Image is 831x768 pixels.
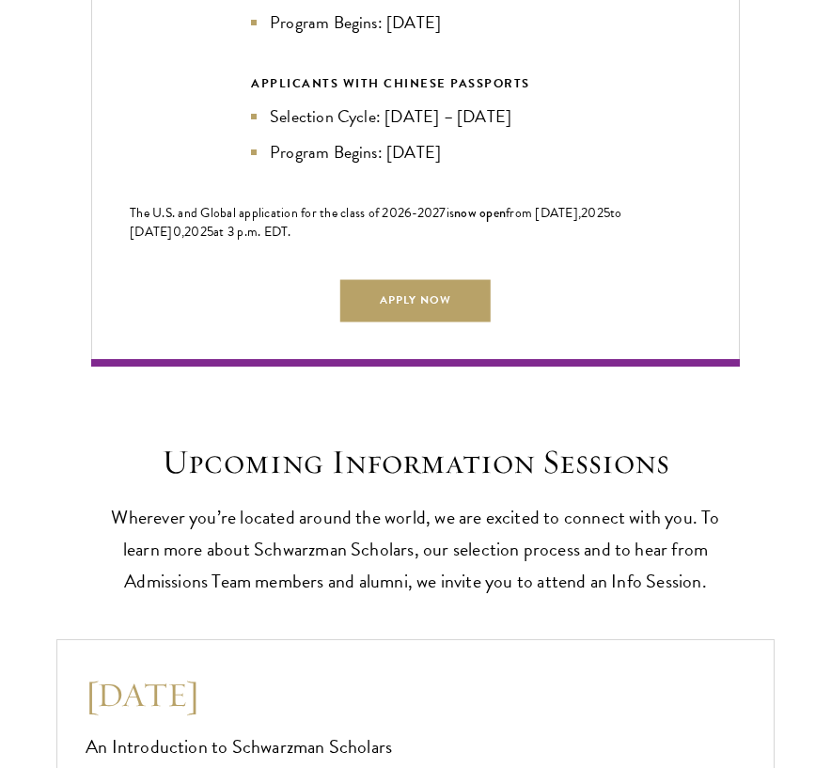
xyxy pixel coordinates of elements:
li: Selection Cycle: [DATE] – [DATE] [251,103,580,130]
span: -202 [412,203,439,223]
div: APPLICANTS WITH CHINESE PASSPORTS [251,73,580,94]
span: 5 [604,203,610,223]
li: Program Begins: [DATE] [251,9,580,36]
span: to [DATE] [130,203,622,242]
span: at 3 p.m. EDT. [213,222,291,242]
span: 6 [404,203,412,223]
span: from [DATE], [506,203,581,223]
span: 202 [184,222,207,242]
span: 7 [439,203,446,223]
h3: [DATE] [86,673,745,716]
h2: Upcoming Information Sessions [91,442,740,482]
p: An Introduction to Schwarzman Scholars [86,730,745,762]
span: is [447,203,455,223]
span: , [181,222,184,242]
span: 5 [207,222,213,242]
span: The U.S. and Global application for the class of 202 [130,203,404,223]
span: 202 [581,203,604,223]
a: Apply Now [340,279,491,321]
span: 0 [173,222,181,242]
span: now open [454,203,506,222]
li: Program Begins: [DATE] [251,139,580,165]
p: Wherever you’re located around the world, we are excited to connect with you. To learn more about... [91,501,740,597]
